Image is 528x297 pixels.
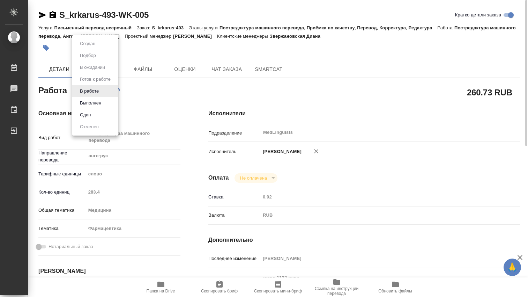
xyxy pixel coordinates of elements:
button: Отменен [78,123,101,131]
button: В работе [78,87,101,95]
button: В ожидании [78,64,107,71]
button: Готов к работе [78,75,113,83]
button: Создан [78,40,97,48]
button: Сдан [78,111,93,119]
button: Выполнен [78,99,103,107]
button: Подбор [78,52,98,59]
